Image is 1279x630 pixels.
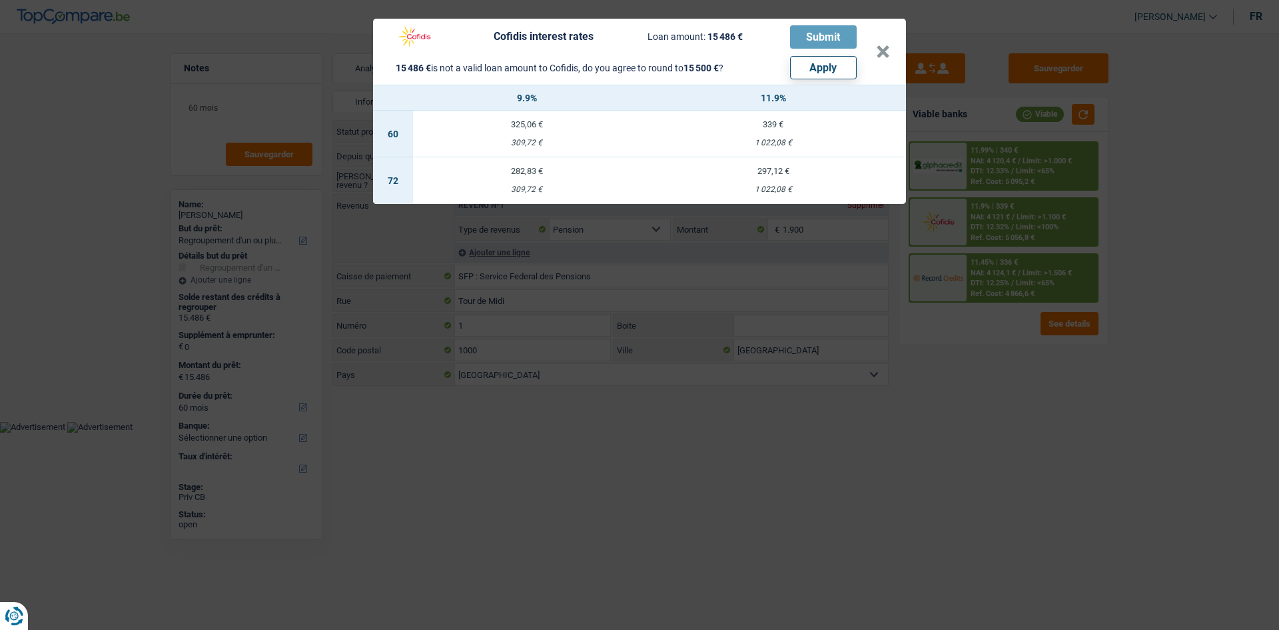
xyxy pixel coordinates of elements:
button: × [876,45,890,59]
div: 297,12 € [641,167,906,175]
button: Apply [790,56,857,79]
div: is not a valid loan amount to Cofidis, do you agree to round to ? [396,63,723,73]
div: 1 022,08 € [641,139,906,147]
img: Cofidis [389,24,440,49]
span: Loan amount: [647,31,705,42]
th: 9.9% [413,85,641,111]
div: 339 € [641,120,906,129]
div: 309,72 € [413,185,641,194]
span: 15 486 € [707,31,743,42]
div: 325,06 € [413,120,641,129]
td: 60 [373,111,413,157]
th: 11.9% [641,85,906,111]
div: 1 022,08 € [641,185,906,194]
span: 15 486 € [396,63,431,73]
div: 309,72 € [413,139,641,147]
div: Cofidis interest rates [494,31,594,42]
button: Submit [790,25,857,49]
td: 72 [373,157,413,204]
div: 282,83 € [413,167,641,175]
span: 15 500 € [683,63,719,73]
